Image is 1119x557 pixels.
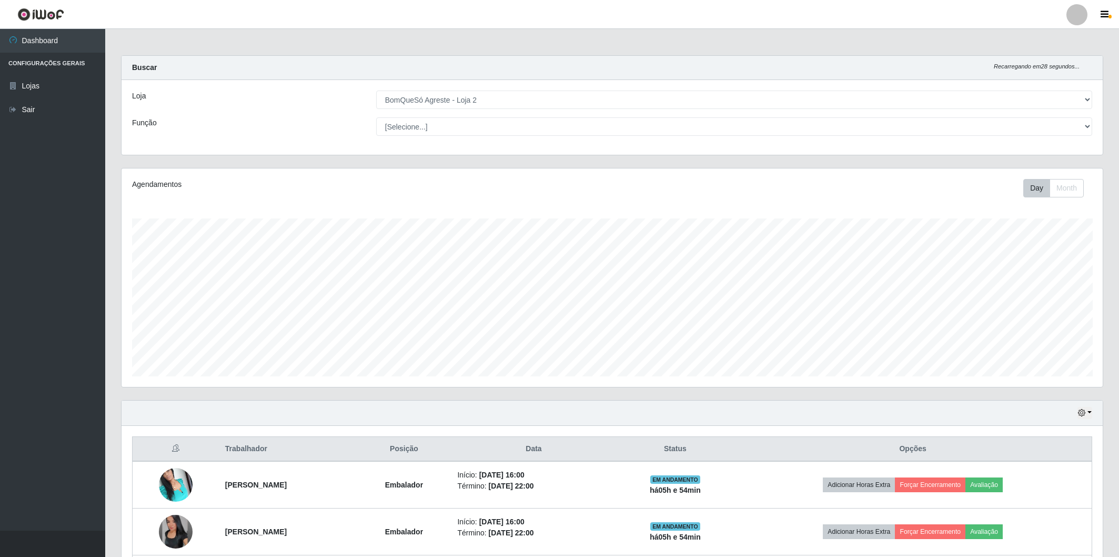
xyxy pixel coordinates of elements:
[895,524,965,539] button: Forçar Encerramento
[159,515,193,549] img: 1750472737511.jpeg
[1050,179,1084,197] button: Month
[457,516,610,528] li: Início:
[1023,179,1084,197] div: First group
[489,529,534,537] time: [DATE] 22:00
[489,482,534,490] time: [DATE] 22:00
[159,462,193,507] img: 1697796543878.jpeg
[132,91,146,102] label: Loja
[132,63,157,72] strong: Buscar
[132,117,157,128] label: Função
[965,478,1003,492] button: Avaliação
[225,481,287,489] strong: [PERSON_NAME]
[17,8,64,21] img: CoreUI Logo
[650,475,700,484] span: EM ANDAMENTO
[650,486,701,494] strong: há 05 h e 54 min
[650,522,700,531] span: EM ANDAMENTO
[895,478,965,492] button: Forçar Encerramento
[1023,179,1092,197] div: Toolbar with button groups
[823,524,895,539] button: Adicionar Horas Extra
[479,518,525,526] time: [DATE] 16:00
[132,179,523,190] div: Agendamentos
[457,528,610,539] li: Término:
[225,528,287,536] strong: [PERSON_NAME]
[357,437,451,462] th: Posição
[650,533,701,541] strong: há 05 h e 54 min
[385,528,423,536] strong: Embalador
[1023,179,1050,197] button: Day
[385,481,423,489] strong: Embalador
[994,63,1080,69] i: Recarregando em 28 segundos...
[617,437,734,462] th: Status
[479,471,525,479] time: [DATE] 16:00
[734,437,1092,462] th: Opções
[457,470,610,481] li: Início:
[823,478,895,492] button: Adicionar Horas Extra
[451,437,616,462] th: Data
[457,481,610,492] li: Término:
[219,437,357,462] th: Trabalhador
[965,524,1003,539] button: Avaliação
